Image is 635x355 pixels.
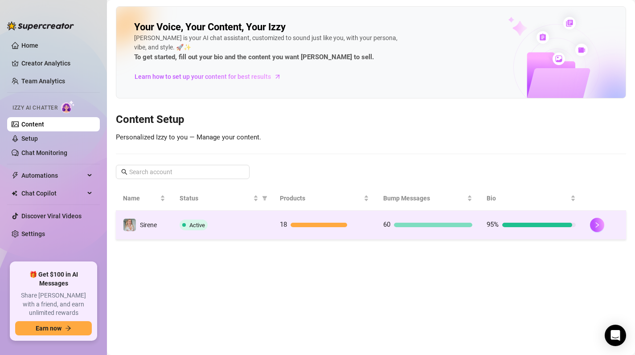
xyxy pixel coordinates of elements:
span: Automations [21,168,85,183]
span: arrow-right [65,325,71,331]
a: Setup [21,135,38,142]
a: Content [21,121,44,128]
img: Chat Copilot [12,190,17,196]
th: Status [172,186,272,211]
span: Status [180,193,251,203]
input: Search account [129,167,237,177]
img: AI Chatter [61,100,75,113]
th: Name [116,186,172,211]
span: Bump Messages [383,193,465,203]
span: arrow-right [273,72,282,81]
span: 🎁 Get $100 in AI Messages [15,270,92,288]
h3: Content Setup [116,113,626,127]
span: Chat Copilot [21,186,85,200]
span: Sirene [140,221,157,229]
th: Products [273,186,376,211]
h2: Your Voice, Your Content, Your Izzy [134,21,286,33]
th: Bump Messages [376,186,479,211]
span: filter [262,196,267,201]
span: search [121,169,127,175]
span: Active [189,222,205,229]
span: 60 [383,220,390,229]
div: [PERSON_NAME] is your AI chat assistant, customized to sound just like you, with your persona, vi... [134,33,401,63]
button: right [590,218,604,232]
span: Products [280,193,362,203]
img: Sirene [123,219,136,231]
span: Learn how to set up your content for best results [135,72,271,82]
span: Earn now [36,325,61,332]
a: Chat Monitoring [21,149,67,156]
button: Earn nowarrow-right [15,321,92,335]
a: Discover Viral Videos [21,212,82,220]
strong: To get started, fill out your bio and the content you want [PERSON_NAME] to sell. [134,53,374,61]
span: Personalized Izzy to you — Manage your content. [116,133,261,141]
span: right [594,222,600,228]
span: Izzy AI Chatter [12,104,57,112]
span: Name [123,193,158,203]
a: Learn how to set up your content for best results [134,69,288,84]
a: Settings [21,230,45,237]
span: 18 [280,220,287,229]
span: Bio [487,193,569,203]
a: Creator Analytics [21,56,93,70]
span: thunderbolt [12,172,19,179]
th: Bio [479,186,583,211]
div: Open Intercom Messenger [605,325,626,346]
img: logo-BBDzfeDw.svg [7,21,74,30]
a: Home [21,42,38,49]
span: filter [260,192,269,205]
span: Share [PERSON_NAME] with a friend, and earn unlimited rewards [15,291,92,318]
img: ai-chatter-content-library-cLFOSyPT.png [488,7,626,98]
span: 95% [487,220,499,229]
a: Team Analytics [21,78,65,85]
